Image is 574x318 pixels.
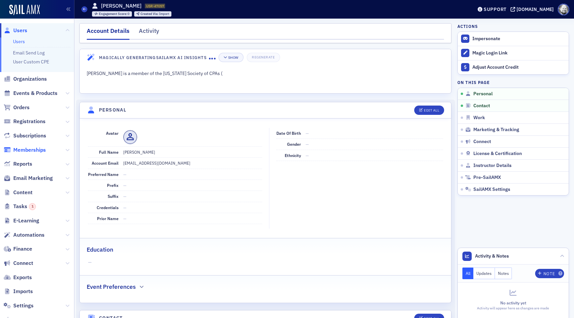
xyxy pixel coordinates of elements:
button: All [462,268,474,279]
span: Content [13,189,33,196]
span: Settings [13,302,34,309]
span: License & Certification [473,151,522,157]
a: Orders [4,104,30,111]
span: Gender [287,141,301,147]
span: Profile [558,4,569,15]
a: Adjust Account Credit [458,60,569,74]
span: Connect [13,260,33,267]
h4: Actions [457,23,478,29]
a: Tasks1 [4,203,36,210]
span: — [306,153,309,158]
div: Adjust Account Credit [472,64,565,70]
span: Reports [13,160,32,168]
span: — [306,130,309,136]
div: Magic Login Link [472,50,565,56]
a: Connect [4,260,33,267]
div: 1 [29,203,36,210]
button: Edit All [414,106,444,115]
span: Subscriptions [13,132,46,139]
span: — [123,183,127,188]
span: Tasks [13,203,36,210]
h4: Personal [99,107,126,114]
button: Note [535,269,564,278]
h4: Magically Generating SailAMX AI Insights [99,54,209,60]
div: No activity yet [462,300,564,306]
span: Avatar [106,130,119,136]
a: Memberships [4,146,46,154]
span: Full Name [99,149,119,155]
span: Suffix [108,194,119,199]
span: — [306,141,309,147]
div: Created Via: Import [134,11,171,17]
dd: [PERSON_NAME] [123,147,262,157]
div: Show [228,56,239,59]
span: SailAMX Settings [473,187,510,193]
div: Engagement Score: 0 [92,11,132,17]
span: Created Via : [141,12,159,16]
span: — [123,172,127,177]
a: Subscriptions [4,132,46,139]
a: Email Send Log [13,50,45,56]
span: — [88,259,443,266]
span: Pre-SailAMX [473,175,501,181]
a: Users [4,27,27,34]
span: Instructor Details [473,163,512,169]
span: Users [13,27,27,34]
button: Notes [495,268,512,279]
button: Updates [473,268,495,279]
span: Ethnicity [285,153,301,158]
span: Preferred Name [88,172,119,177]
span: — [123,194,127,199]
span: Registrations [13,118,46,125]
span: Marketing & Tracking [473,127,519,133]
span: Email Marketing [13,175,53,182]
h4: On this page [457,79,569,85]
dd: [EMAIL_ADDRESS][DOMAIN_NAME] [123,158,262,168]
h2: Education [87,245,113,254]
span: Organizations [13,75,47,83]
a: Users [13,39,25,44]
span: Orders [13,104,30,111]
span: — [123,216,127,221]
span: USR-47057 [146,4,164,8]
div: [DOMAIN_NAME] [517,6,554,12]
a: Settings [4,302,34,309]
a: Exports [4,274,32,281]
div: Activity will appear here as changes are made [462,306,564,311]
span: Activity & Notes [475,253,509,260]
a: Automations [4,231,45,239]
div: Support [484,6,507,12]
a: Content [4,189,33,196]
a: E-Learning [4,217,39,224]
a: Finance [4,245,32,253]
div: Account Details [87,27,130,40]
h2: Event Preferences [87,282,136,291]
span: Automations [13,231,45,239]
button: Magic Login Link [458,46,569,60]
button: Impersonate [472,36,500,42]
a: Events & Products [4,90,57,97]
span: Account Email [92,160,119,166]
a: Organizations [4,75,47,83]
a: SailAMX [9,5,40,15]
span: Date of Birth [276,130,301,136]
button: Show [219,53,243,62]
span: E-Learning [13,217,39,224]
span: Work [473,115,485,121]
a: Imports [4,288,33,295]
span: — [123,205,127,210]
span: Connect [473,139,491,145]
span: Finance [13,245,32,253]
span: Personal [473,91,493,97]
span: Credentials [97,205,119,210]
div: Import [141,12,169,16]
span: Imports [13,288,33,295]
span: Events & Products [13,90,57,97]
span: Engagement Score : [99,12,128,16]
div: 0 [99,12,130,16]
a: User Custom CPE [13,59,49,65]
div: Activity [139,27,159,39]
a: Registrations [4,118,46,125]
a: Reports [4,160,32,168]
span: Exports [13,274,32,281]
